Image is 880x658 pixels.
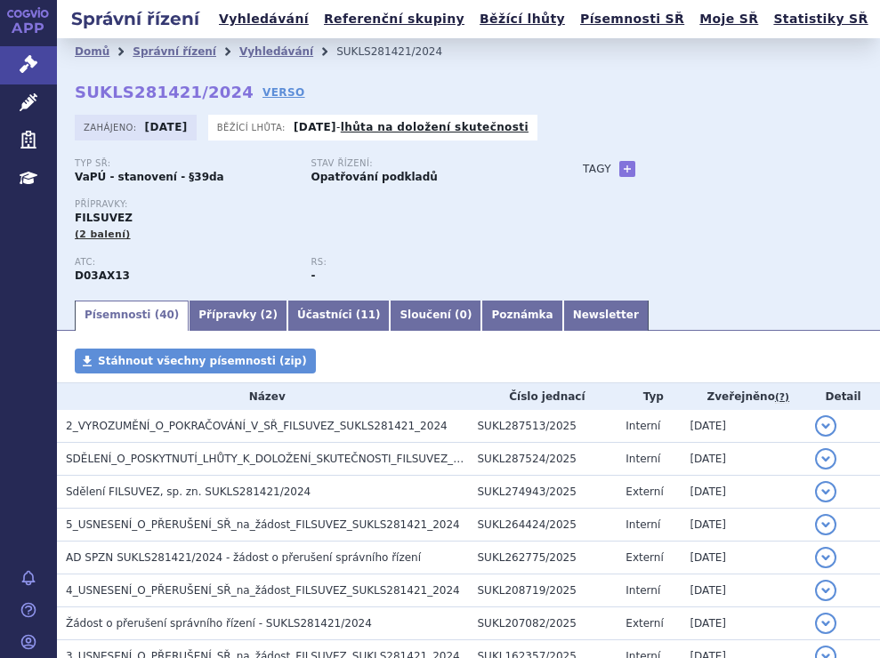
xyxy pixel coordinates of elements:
strong: SUKLS281421/2024 [75,83,254,101]
a: Referenční skupiny [319,7,470,31]
a: Sloučení (0) [390,301,481,331]
span: Externí [626,551,663,564]
button: detail [815,448,836,469]
strong: [DATE] [145,121,188,133]
th: Detail [806,383,880,410]
a: Vyhledávání [214,7,314,31]
strong: Opatřování podkladů [311,171,438,183]
span: 11 [360,309,375,321]
p: Přípravky: [75,199,547,210]
span: SDĚLENÍ_O_POSKYTNUTÍ_LHŮTY_K_DOLOŽENÍ_SKUTEČNOSTI_FILSUVEZ_SUKLS281421_2024 [66,453,561,465]
span: Interní [626,518,660,531]
a: Písemnosti SŘ [575,7,690,31]
a: + [619,161,635,177]
span: Běžící lhůta: [217,120,289,134]
strong: - [311,269,316,282]
strong: BŘEZOVÁ KŮRA [75,269,130,282]
span: 5_USNESENÍ_O_PŘERUŠENÍ_SŘ_na_žádost_FILSUVEZ_SUKLS281421_2024 [66,518,460,531]
span: 2_VYROZUMĚNÍ_O_POKRAČOVÁNÍ_V_SŘ_FILSUVEZ_SUKLS281421_2024 [66,420,448,432]
p: Typ SŘ: [75,158,294,169]
p: Stav řízení: [311,158,530,169]
abbr: (?) [775,391,789,404]
span: Zahájeno: [84,120,140,134]
td: [DATE] [681,541,806,574]
a: Poznámka [481,301,562,331]
span: 0 [460,309,467,321]
span: Interní [626,453,660,465]
td: SUKL274943/2025 [469,475,618,508]
a: Přípravky (2) [189,301,287,331]
a: Statistiky SŘ [768,7,873,31]
span: Externí [626,617,663,630]
span: 4_USNESENÍ_O_PŘERUŠENÍ_SŘ_na_žádost_FILSUVEZ_SUKLS281421_2024 [66,584,460,597]
span: 40 [159,309,174,321]
a: Newsletter [563,301,649,331]
th: Název [57,383,469,410]
td: [DATE] [681,606,806,639]
li: SUKLS281421/2024 [336,38,465,65]
td: [DATE] [681,574,806,606]
a: VERSO [262,84,305,101]
td: [DATE] [681,475,806,508]
a: Stáhnout všechny písemnosti (zip) [75,349,316,373]
button: detail [815,481,836,502]
span: Interní [626,584,660,597]
button: detail [815,514,836,535]
a: Účastníci (11) [287,301,391,331]
th: Typ [617,383,681,410]
button: detail [815,613,836,634]
td: [DATE] [681,442,806,475]
td: SUKL262775/2025 [469,541,618,574]
span: Interní [626,420,660,432]
h3: Tagy [583,158,611,180]
td: [DATE] [681,410,806,443]
span: FILSUVEZ [75,212,133,224]
button: detail [815,415,836,437]
p: ATC: [75,257,294,268]
span: Externí [626,485,663,498]
a: Běžící lhůty [474,7,570,31]
p: RS: [311,257,530,268]
a: lhůta na doložení skutečnosti [341,121,529,133]
p: - [294,120,529,134]
span: Sdělení FILSUVEZ, sp. zn. SUKLS281421/2024 [66,485,311,498]
th: Zveřejněno [681,383,806,410]
strong: VaPÚ - stanovení - §39da [75,171,224,183]
a: Vyhledávání [239,45,313,58]
a: Písemnosti (40) [75,301,189,331]
th: Číslo jednací [469,383,618,410]
button: detail [815,547,836,568]
span: Stáhnout všechny písemnosti (zip) [98,355,307,367]
h2: Správní řízení [57,6,214,31]
strong: [DATE] [294,121,336,133]
td: SUKL287524/2025 [469,442,618,475]
a: Domů [75,45,109,58]
a: Moje SŘ [694,7,763,31]
span: 2 [265,309,272,321]
td: SUKL208719/2025 [469,574,618,606]
span: AD SPZN SUKLS281421/2024 - žádost o přerušení správního řízení [66,551,421,564]
button: detail [815,580,836,601]
a: Správní řízení [133,45,216,58]
td: SUKL287513/2025 [469,410,618,443]
td: [DATE] [681,508,806,541]
span: Žádost o přerušení správního řízení - SUKLS281421/2024 [66,617,372,630]
td: SUKL264424/2025 [469,508,618,541]
span: (2 balení) [75,229,131,240]
td: SUKL207082/2025 [469,606,618,639]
